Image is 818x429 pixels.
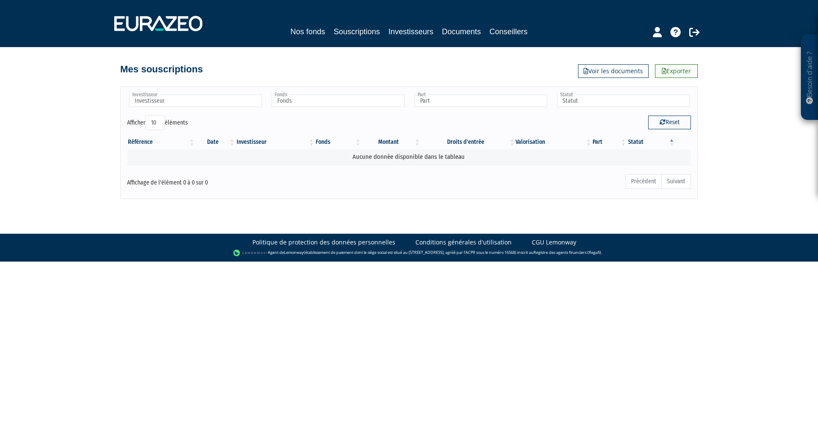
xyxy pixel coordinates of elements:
th: Part: activer pour trier la colonne par ordre croissant [593,135,627,149]
h4: Mes souscriptions [120,64,203,74]
p: Besoin d'aide ? [805,39,815,116]
th: Droits d'entrée: activer pour trier la colonne par ordre croissant [421,135,516,149]
td: Aucune donnée disponible dans le tableau [127,149,691,164]
a: Conseillers [489,26,528,38]
a: Investisseurs [388,26,433,38]
a: Conditions générales d'utilisation [415,238,512,247]
a: Lemonway [284,250,304,255]
a: Nos fonds [290,26,325,38]
button: Reset [648,116,691,129]
th: Montant: activer pour trier la colonne par ordre croissant [362,135,421,149]
th: Date: activer pour trier la colonne par ordre croissant [196,135,236,149]
div: Affichage de l'élément 0 à 0 sur 0 [127,173,355,187]
th: Fonds: activer pour trier la colonne par ordre croissant [315,135,362,149]
th: Statut : activer pour trier la colonne par ordre d&eacute;croissant [627,135,676,149]
th: Investisseur: activer pour trier la colonne par ordre croissant [236,135,315,149]
label: Afficher éléments [127,116,188,130]
a: CGU Lemonway [532,238,576,247]
select: Afficheréléments [145,116,165,130]
a: Voir les documents [578,64,649,78]
th: Référence : activer pour trier la colonne par ordre croissant [127,135,196,149]
th: Valorisation: activer pour trier la colonne par ordre croissant [516,135,592,149]
a: Politique de protection des données personnelles [252,238,395,247]
a: Registre des agents financiers (Regafi) [533,250,601,255]
img: logo-lemonway.png [233,249,266,257]
img: 1732889491-logotype_eurazeo_blanc_rvb.png [114,16,202,31]
a: Documents [442,26,481,38]
div: - Agent de (établissement de paiement dont le siège social est situé au [STREET_ADDRESS], agréé p... [9,249,809,257]
a: Souscriptions [334,26,380,39]
a: Exporter [655,64,698,78]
